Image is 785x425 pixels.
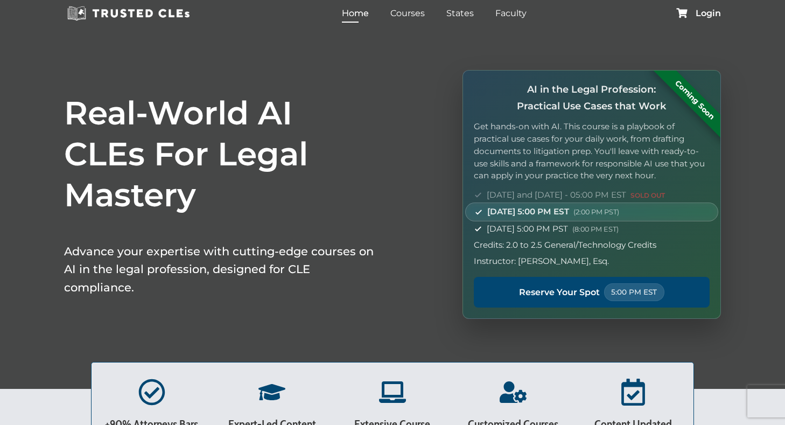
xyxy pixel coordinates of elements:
h1: Real-World AI CLEs For Legal Mastery [64,93,376,215]
a: States [444,5,476,21]
p: Advance your expertise with cutting-edge courses on AI in the legal profession, designed for CLE ... [64,242,376,297]
a: Courses [388,5,427,21]
a: Reserve Your Spot 5:00 PM EST [474,277,710,308]
span: Instructor: [PERSON_NAME], Esq. [474,255,609,268]
a: Home [339,5,372,21]
span: (8:00 PM EST) [572,225,619,233]
span: [DATE] 5:00 PM PST [487,222,619,235]
span: [DATE] and [DATE] - 05:00 PM EST [487,189,665,201]
div: Coming Soon [653,58,737,142]
h4: AI in the Legal Profession: Practical Use Cases that Work [474,81,710,114]
span: (2:00 PM PST) [573,208,619,216]
span: Credits: 2.0 to 2.5 General/Technology Credits [474,239,656,252]
a: Login [696,9,721,18]
span: 5:00 PM EST [604,283,665,301]
img: Trusted CLEs [64,5,193,22]
span: SOLD OUT [630,191,665,199]
span: Reserve Your Spot [519,285,600,299]
p: Get hands-on with AI. This course is a playbook of practical use cases for your daily work, from ... [474,121,710,182]
a: Faculty [493,5,529,21]
span: [DATE] 5:00 PM EST [487,205,619,218]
